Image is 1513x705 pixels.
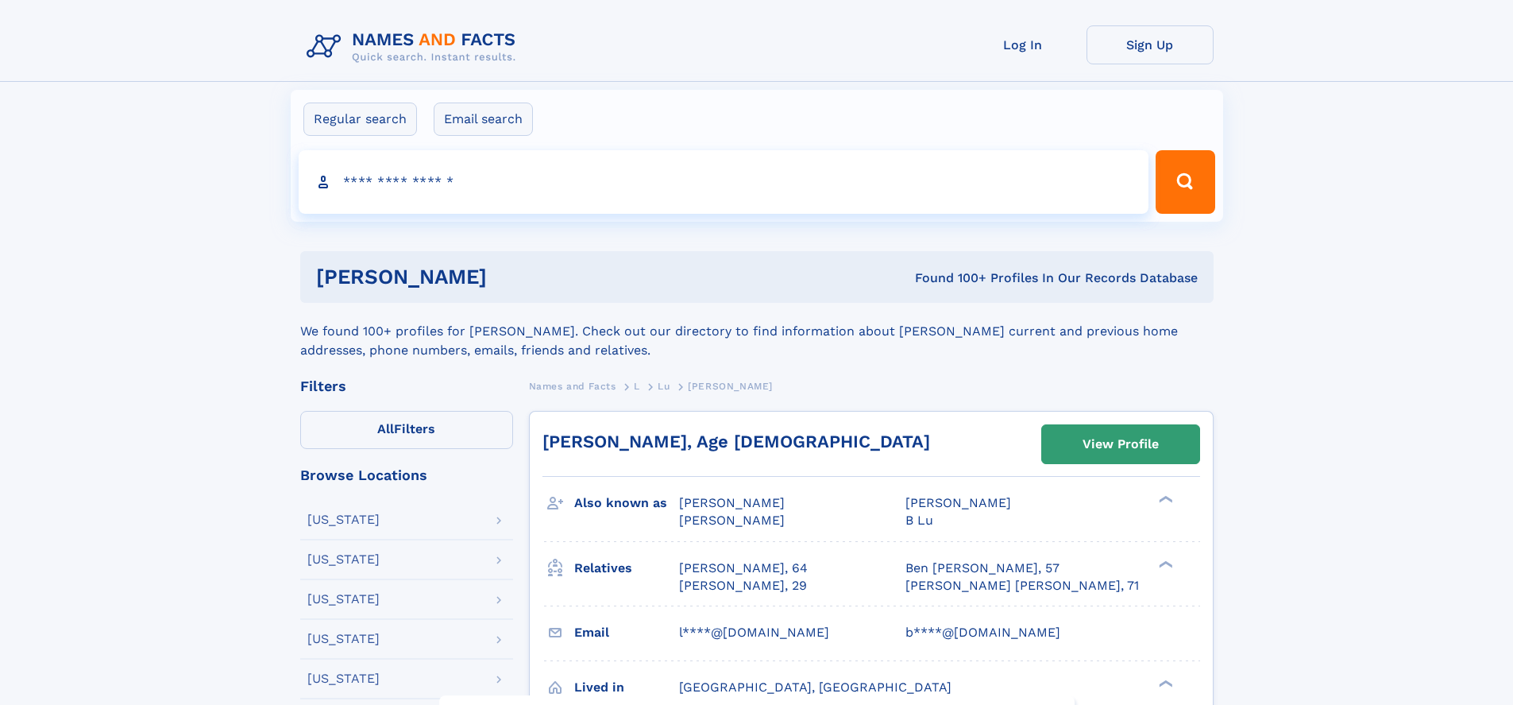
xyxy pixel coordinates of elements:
div: [US_STATE] [307,593,380,606]
a: [PERSON_NAME] [PERSON_NAME], 71 [905,577,1139,595]
span: [PERSON_NAME] [905,495,1011,510]
div: ❯ [1155,678,1174,688]
div: Browse Locations [300,468,513,482]
a: [PERSON_NAME], 29 [679,577,807,595]
span: [PERSON_NAME] [688,381,773,392]
label: Email search [434,103,533,136]
div: ❯ [1155,494,1174,505]
a: [PERSON_NAME], 64 [679,560,808,577]
span: [PERSON_NAME] [679,513,785,528]
input: search input [299,150,1149,214]
div: We found 100+ profiles for [PERSON_NAME]. Check out our directory to find information about [PERS... [300,303,1214,360]
label: Filters [300,411,513,449]
a: Lu [658,376,670,396]
div: [US_STATE] [307,633,380,645]
h1: [PERSON_NAME] [316,267,701,287]
span: B Lu [905,513,933,528]
div: [US_STATE] [307,672,380,685]
h3: Email [574,619,679,646]
button: Search Button [1156,150,1214,214]
div: ❯ [1155,559,1174,569]
span: [PERSON_NAME] [679,495,785,510]
a: View Profile [1042,425,1199,463]
div: [US_STATE] [307,513,380,526]
a: Names and Facts [529,376,616,396]
img: Logo Names and Facts [300,25,529,68]
a: Log In [959,25,1087,64]
div: Found 100+ Profiles In Our Records Database [701,269,1198,287]
div: View Profile [1083,426,1159,463]
h3: Relatives [574,555,679,582]
div: Filters [300,379,513,393]
span: Lu [658,381,670,392]
span: All [377,421,394,436]
a: Sign Up [1087,25,1214,64]
label: Regular search [303,103,417,136]
h3: Lived in [574,674,679,701]
h3: Also known as [574,490,679,517]
span: [GEOGRAPHIC_DATA], [GEOGRAPHIC_DATA] [679,680,951,695]
a: L [634,376,640,396]
div: [US_STATE] [307,553,380,566]
a: [PERSON_NAME], Age [DEMOGRAPHIC_DATA] [542,432,930,451]
a: Ben [PERSON_NAME], 57 [905,560,1059,577]
span: L [634,381,640,392]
